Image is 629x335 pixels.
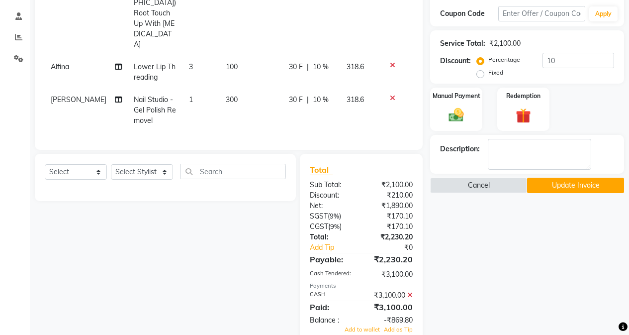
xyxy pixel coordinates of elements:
span: Add as Tip [384,326,413,333]
span: 30 F [289,62,303,72]
div: ( ) [302,211,361,222]
div: Net: [302,201,361,211]
div: ₹170.10 [361,211,420,222]
div: Total: [302,232,361,242]
div: ₹210.00 [361,190,420,201]
label: Percentage [488,55,520,64]
span: [PERSON_NAME] [51,95,106,104]
label: Redemption [506,92,540,101]
span: Lower Lip Threading [134,62,176,82]
span: 9% [330,212,339,220]
div: ₹2,100.00 [361,180,420,190]
div: ₹1,890.00 [361,201,420,211]
div: ₹170.10 [361,222,420,232]
span: 30 F [289,95,303,105]
span: 9% [330,223,340,230]
span: 318.6 [347,95,364,104]
span: Total [310,165,333,175]
div: Discount: [302,190,361,201]
div: Coupon Code [440,8,498,19]
div: ₹2,230.20 [361,232,420,242]
label: Manual Payment [433,92,480,101]
span: 300 [226,95,238,104]
a: Add Tip [302,242,371,253]
button: Cancel [430,178,527,193]
span: 3 [189,62,193,71]
div: Discount: [440,56,471,66]
div: Balance : [302,315,361,326]
div: Sub Total: [302,180,361,190]
div: ₹0 [371,242,420,253]
div: Paid: [302,301,361,313]
div: ₹3,100.00 [361,269,420,280]
div: ₹3,100.00 [361,301,420,313]
img: _cash.svg [444,107,468,124]
div: ( ) [302,222,361,232]
button: Update Invoice [527,178,624,193]
div: Payable: [302,253,361,265]
div: -₹869.80 [361,315,420,326]
button: Apply [589,6,618,21]
div: Description: [440,144,480,154]
label: Fixed [488,68,503,77]
span: | [307,62,309,72]
span: CGST [310,222,328,231]
input: Enter Offer / Coupon Code [498,6,585,21]
span: Nail Studio - Gel Polish Removel [134,95,176,125]
span: 10 % [313,62,329,72]
span: Add to wallet [345,326,380,333]
span: SGST [310,212,328,221]
div: Service Total: [440,38,485,49]
div: ₹2,230.20 [361,253,420,265]
input: Search [180,164,286,179]
div: Payments [310,282,413,290]
span: Alfina [51,62,69,71]
div: CASH [302,290,361,301]
div: ₹2,100.00 [489,38,521,49]
span: 1 [189,95,193,104]
div: Cash Tendered: [302,269,361,280]
span: | [307,95,309,105]
span: 100 [226,62,238,71]
span: 318.6 [347,62,364,71]
span: 10 % [313,95,329,105]
img: _gift.svg [511,107,536,125]
div: ₹3,100.00 [361,290,420,301]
